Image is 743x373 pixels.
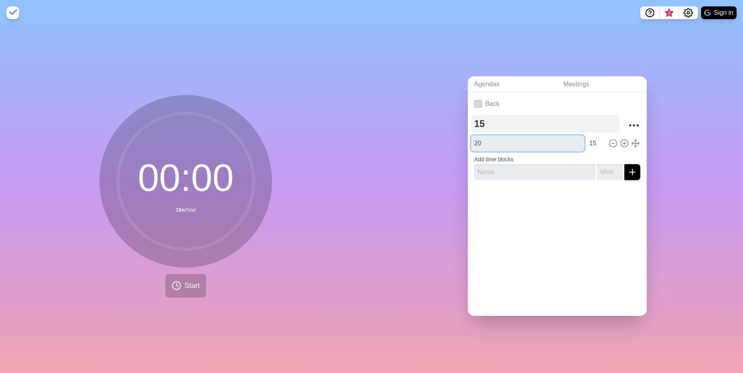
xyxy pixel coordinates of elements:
button: Help [640,6,660,19]
img: timeblocks logo [6,6,19,19]
a: Back [468,93,647,115]
a: Agendas [468,76,557,93]
label: Add time blocks [474,156,514,163]
input: Name [474,164,596,180]
input: Mins [597,164,623,180]
button: Sign in [701,6,737,19]
button: What’s new [660,6,679,19]
input: Name [471,135,584,151]
span: Start [185,280,200,291]
button: More [626,117,642,133]
button: Settings [679,6,698,19]
span: 3 [666,10,672,16]
input: Mins [586,135,605,151]
button: Start [165,274,206,298]
img: google logo [704,10,711,16]
a: Meetings [557,76,647,93]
